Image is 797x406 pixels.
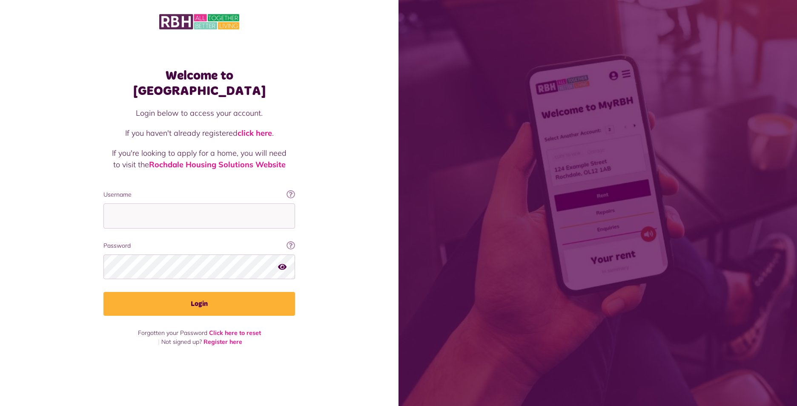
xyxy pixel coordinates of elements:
[204,338,242,346] a: Register here
[103,241,295,250] label: Password
[238,128,272,138] a: click here
[103,292,295,316] button: Login
[103,190,295,199] label: Username
[161,338,202,346] span: Not signed up?
[138,329,207,337] span: Forgotten your Password
[112,147,287,170] p: If you're looking to apply for a home, you will need to visit the
[159,13,239,31] img: MyRBH
[209,329,261,337] a: Click here to reset
[103,68,295,99] h1: Welcome to [GEOGRAPHIC_DATA]
[149,160,286,169] a: Rochdale Housing Solutions Website
[112,127,287,139] p: If you haven't already registered .
[112,107,287,119] p: Login below to access your account.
